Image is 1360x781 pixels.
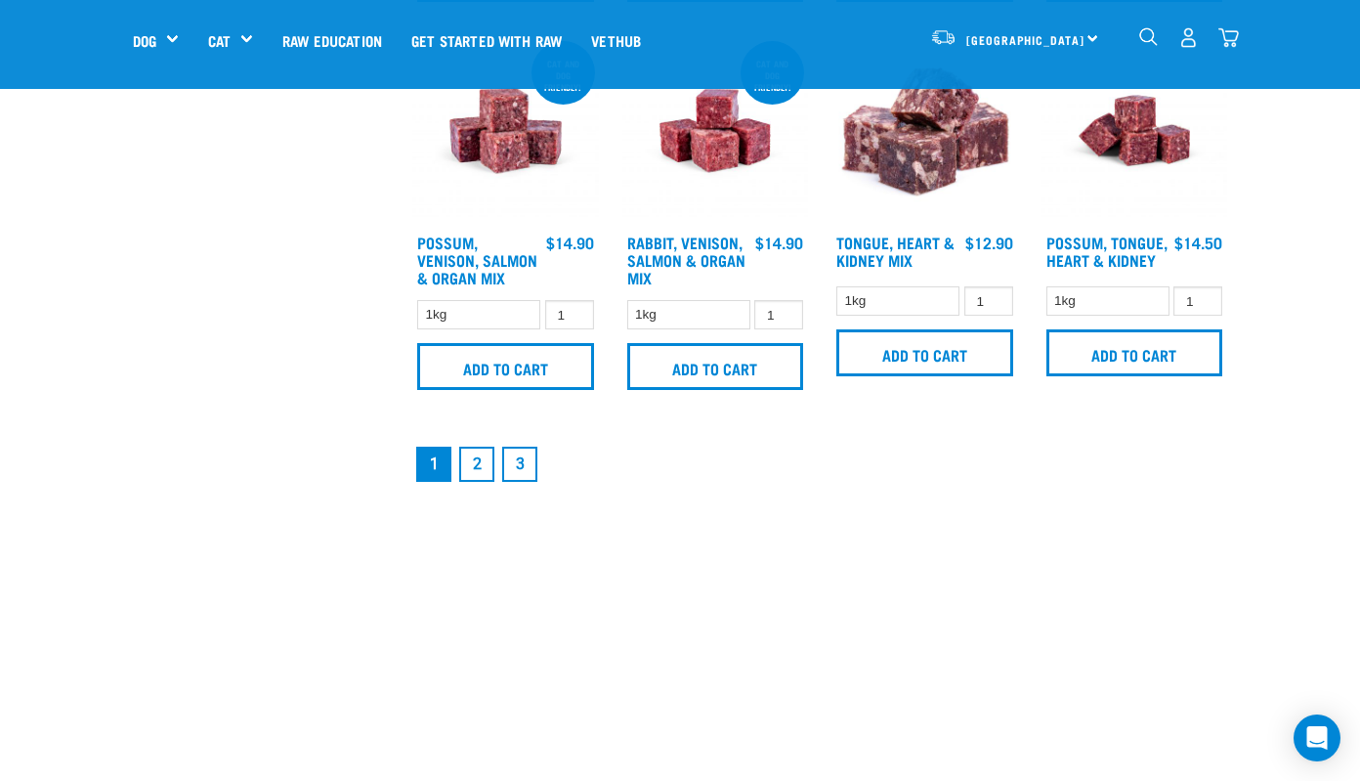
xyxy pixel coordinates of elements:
div: $14.90 [755,234,803,251]
a: Possum, Tongue, Heart & Kidney [1046,238,1168,264]
a: Tongue, Heart & Kidney Mix [836,238,955,264]
a: Vethub [576,1,656,79]
input: Add to cart [417,343,594,390]
input: 1 [1173,286,1222,317]
a: Rabbit, Venison, Salmon & Organ Mix [627,238,745,282]
img: home-icon-1@2x.png [1139,27,1158,46]
img: Possum Venison Salmon Organ 1626 [412,37,599,224]
input: 1 [754,300,803,330]
input: Add to cart [1046,329,1223,376]
a: Possum, Venison, Salmon & Organ Mix [417,238,537,282]
a: Get started with Raw [397,1,576,79]
div: Open Intercom Messenger [1294,715,1340,761]
a: Page 1 [416,447,451,482]
img: van-moving.png [930,28,956,46]
input: 1 [545,300,594,330]
span: [GEOGRAPHIC_DATA] [966,36,1084,43]
a: Goto page 2 [459,447,494,482]
img: Possum Tongue Heart Kidney 1682 [1041,37,1228,224]
div: $14.90 [546,234,594,251]
div: $12.90 [965,234,1013,251]
a: Dog [133,29,156,52]
nav: pagination [412,443,1227,486]
img: 1167 Tongue Heart Kidney Mix 01 [831,37,1018,224]
input: 1 [964,286,1013,317]
div: $14.50 [1174,234,1222,251]
a: Cat [208,29,231,52]
input: Add to cart [627,343,804,390]
input: Add to cart [836,329,1013,376]
img: home-icon@2x.png [1218,27,1239,48]
a: Goto page 3 [502,447,537,482]
img: user.png [1178,27,1199,48]
img: Rabbit Venison Salmon Organ 1688 [622,37,809,224]
a: Raw Education [268,1,397,79]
